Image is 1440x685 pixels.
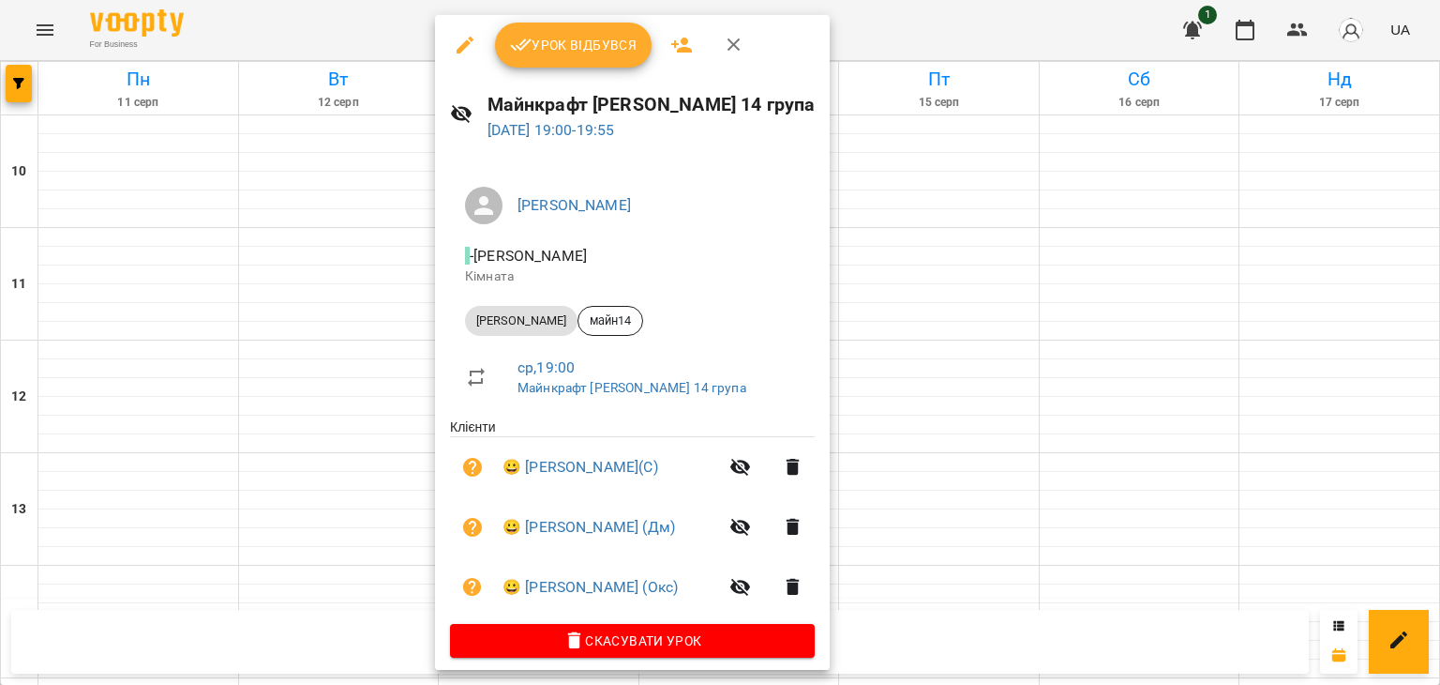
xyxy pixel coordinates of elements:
button: Урок відбувся [495,23,652,68]
button: Візит ще не сплачено. Додати оплату? [450,565,495,610]
a: [DATE] 19:00-19:55 [487,121,615,139]
div: майн14 [577,306,643,336]
button: Візит ще не сплачено. Додати оплату? [450,505,495,550]
span: майн14 [578,312,642,329]
a: 😀 [PERSON_NAME](С) [502,456,658,479]
button: Візит ще не сплачено. Додати оплату? [450,445,495,490]
a: 😀 [PERSON_NAME] (Дм) [502,516,675,539]
a: ср , 19:00 [517,358,575,376]
button: Скасувати Урок [450,624,815,658]
span: - [PERSON_NAME] [465,247,591,265]
span: Урок відбувся [510,34,637,56]
h6: Майнкрафт [PERSON_NAME] 14 група [487,90,816,119]
span: [PERSON_NAME] [465,312,577,329]
p: Кімната [465,267,800,286]
a: [PERSON_NAME] [517,196,631,214]
a: 😀 [PERSON_NAME] (Окс) [502,576,678,599]
ul: Клієнти [450,418,815,624]
span: Скасувати Урок [465,630,800,652]
a: Майнкрафт [PERSON_NAME] 14 група [517,380,746,395]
